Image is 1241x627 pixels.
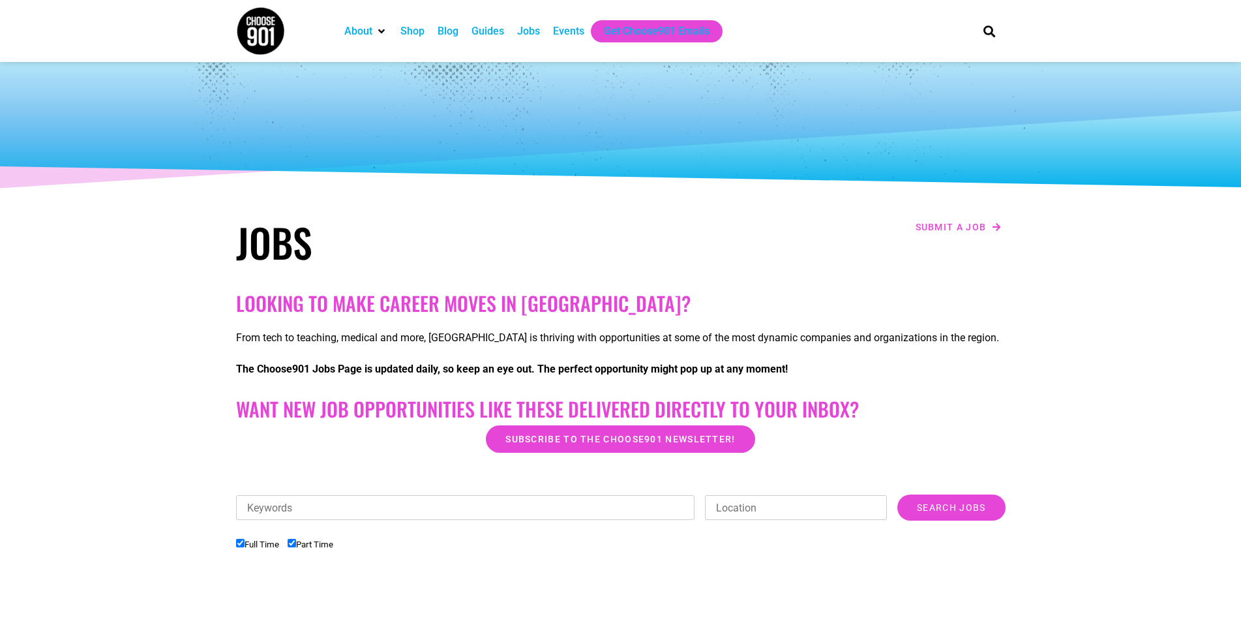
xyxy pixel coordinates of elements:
[288,540,333,549] label: Part Time
[912,219,1006,236] a: Submit a job
[236,539,245,547] input: Full Time
[505,435,735,444] span: Subscribe to the Choose901 newsletter!
[236,495,695,520] input: Keywords
[517,23,540,39] a: Jobs
[604,23,710,39] a: Get Choose901 Emails
[338,20,394,42] div: About
[553,23,584,39] a: Events
[236,219,614,266] h1: Jobs
[236,292,1006,315] h2: Looking to make career moves in [GEOGRAPHIC_DATA]?
[438,23,458,39] a: Blog
[400,23,425,39] a: Shop
[288,539,296,547] input: Part Time
[338,20,961,42] nav: Main nav
[236,540,279,549] label: Full Time
[978,20,1000,42] div: Search
[705,495,887,520] input: Location
[236,397,1006,421] h2: Want New Job Opportunities like these Delivered Directly to your Inbox?
[916,222,987,232] span: Submit a job
[471,23,504,39] a: Guides
[486,425,755,453] a: Subscribe to the Choose901 newsletter!
[897,495,1005,521] input: Search Jobs
[236,363,788,375] strong: The Choose901 Jobs Page is updated daily, so keep an eye out. The perfect opportunity might pop u...
[344,23,372,39] a: About
[236,330,1006,346] p: From tech to teaching, medical and more, [GEOGRAPHIC_DATA] is thriving with opportunities at some...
